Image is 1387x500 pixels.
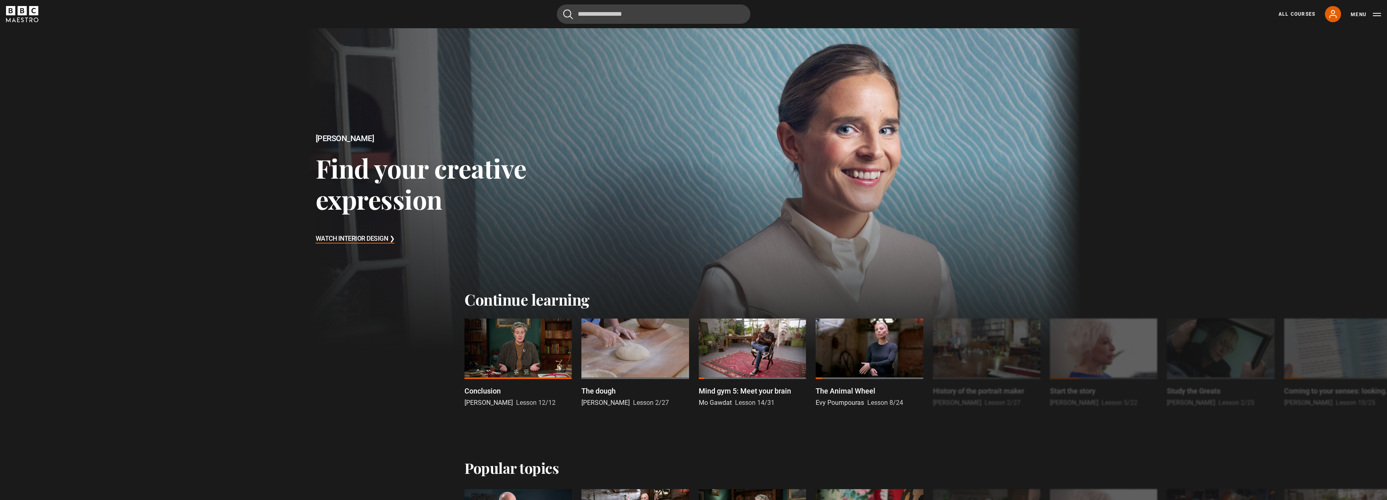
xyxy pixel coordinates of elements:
[464,399,513,406] span: [PERSON_NAME]
[1284,399,1333,406] span: [PERSON_NAME]
[464,459,559,476] h2: Popular topics
[933,399,981,406] span: [PERSON_NAME]
[316,152,616,215] h3: Find your creative expression
[816,385,875,396] p: The Animal Wheel
[933,385,1024,396] p: History of the portrait maker
[816,319,923,408] a: The Animal Wheel Evy Poumpouras Lesson 8/24
[735,399,775,406] span: Lesson 14/31
[581,385,616,396] p: The dough
[316,134,616,143] h2: [PERSON_NAME]
[581,319,689,408] a: The dough [PERSON_NAME] Lesson 2/27
[316,233,395,245] h3: Watch Interior Design ❯
[1167,319,1274,408] a: Study the Greats [PERSON_NAME] Lesson 2/25
[464,385,501,396] p: Conclusion
[699,385,791,396] p: Mind gym 5: Meet your brain
[516,399,556,406] span: Lesson 12/12
[464,319,572,408] a: Conclusion [PERSON_NAME] Lesson 12/12
[581,399,630,406] span: [PERSON_NAME]
[985,399,1020,406] span: Lesson 2/27
[1167,385,1220,396] p: Study the Greats
[1279,10,1315,18] a: All Courses
[1351,10,1381,19] button: Toggle navigation
[867,399,903,406] span: Lesson 8/24
[1167,399,1215,406] span: [PERSON_NAME]
[1050,399,1098,406] span: [PERSON_NAME]
[563,9,573,19] button: Submit the search query
[1050,319,1157,408] a: Start the story [PERSON_NAME] Lesson 5/22
[633,399,669,406] span: Lesson 2/27
[933,319,1040,408] a: History of the portrait maker [PERSON_NAME] Lesson 2/27
[816,399,864,406] span: Evy Poumpouras
[1336,399,1375,406] span: Lesson 10/25
[557,4,750,24] input: Search
[1218,399,1254,406] span: Lesson 2/25
[306,28,1081,351] a: [PERSON_NAME] Find your creative expression Watch Interior Design ❯
[699,319,806,408] a: Mind gym 5: Meet your brain Mo Gawdat Lesson 14/31
[1102,399,1137,406] span: Lesson 5/22
[464,290,923,309] h2: Continue learning
[699,399,732,406] span: Mo Gawdat
[1050,385,1095,396] p: Start the story
[6,6,38,22] svg: BBC Maestro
